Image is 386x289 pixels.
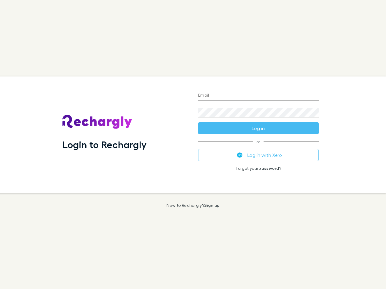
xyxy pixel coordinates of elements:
img: Xero's logo [237,152,242,158]
img: Rechargly's Logo [62,115,132,129]
h1: Login to Rechargly [62,139,147,150]
a: password [258,166,279,171]
a: Sign up [204,203,220,208]
p: Forgot your ? [198,166,319,171]
button: Log in [198,122,319,134]
p: New to Rechargly? [166,203,220,208]
button: Log in with Xero [198,149,319,161]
